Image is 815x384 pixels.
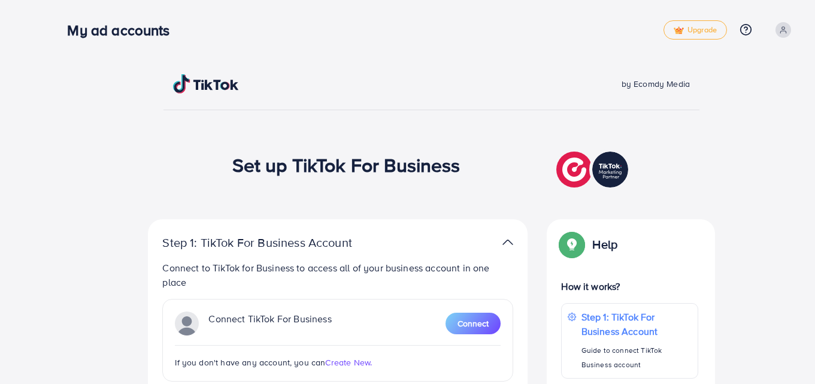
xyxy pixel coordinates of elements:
[208,312,331,335] p: Connect TikTok For Business
[561,279,698,294] p: How it works?
[556,149,631,191] img: TikTok partner
[162,261,513,289] p: Connect to TikTok for Business to access all of your business account in one place
[663,20,727,40] a: tickUpgrade
[674,26,717,35] span: Upgrade
[232,153,460,176] h1: Set up TikTok For Business
[674,26,684,35] img: tick
[175,356,325,368] span: If you don't have any account, you can
[561,234,583,255] img: Popup guide
[592,237,617,252] p: Help
[622,78,690,90] span: by Ecomdy Media
[502,234,513,251] img: TikTok partner
[581,310,692,338] p: Step 1: TikTok For Business Account
[173,74,239,93] img: TikTok
[325,356,372,368] span: Create New.
[67,22,179,39] h3: My ad accounts
[446,313,501,334] button: Connect
[458,318,489,329] span: Connect
[175,312,199,335] img: TikTok partner
[581,343,692,372] p: Guide to connect TikTok Business account
[162,235,390,250] p: Step 1: TikTok For Business Account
